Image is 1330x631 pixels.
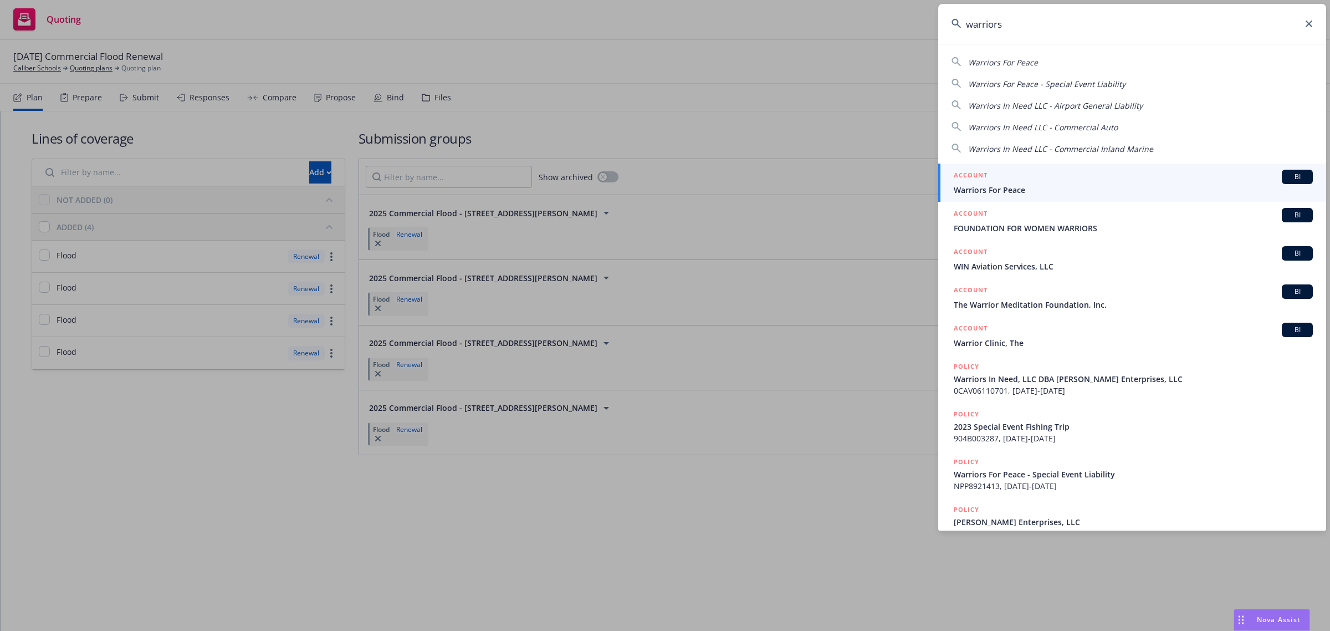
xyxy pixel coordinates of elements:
[1234,609,1248,630] div: Drag to move
[938,317,1326,355] a: ACCOUNTBIWarrior Clinic, The
[954,480,1313,492] span: NPP8921413, [DATE]-[DATE]
[954,261,1313,272] span: WIN Aviation Services, LLC
[954,337,1313,349] span: Warrior Clinic, The
[1286,287,1308,297] span: BI
[954,504,979,515] h5: POLICY
[954,373,1313,385] span: Warriors In Need, LLC DBA [PERSON_NAME] Enterprises, LLC
[1286,325,1308,335] span: BI
[954,284,988,298] h5: ACCOUNT
[968,144,1153,154] span: Warriors In Need LLC - Commercial Inland Marine
[954,222,1313,234] span: FOUNDATION FOR WOMEN WARRIORS
[938,202,1326,240] a: ACCOUNTBIFOUNDATION FOR WOMEN WARRIORS
[954,323,988,336] h5: ACCOUNT
[954,528,1313,540] span: AAP N10775590 005, [DATE]-[DATE]
[1286,172,1308,182] span: BI
[938,240,1326,278] a: ACCOUNTBIWIN Aviation Services, LLC
[954,516,1313,528] span: [PERSON_NAME] Enterprises, LLC
[1286,210,1308,220] span: BI
[1234,609,1310,631] button: Nova Assist
[938,450,1326,498] a: POLICYWarriors For Peace - Special Event LiabilityNPP8921413, [DATE]-[DATE]
[938,355,1326,403] a: POLICYWarriors In Need, LLC DBA [PERSON_NAME] Enterprises, LLC0CAV06110701, [DATE]-[DATE]
[938,278,1326,317] a: ACCOUNTBIThe Warrior Meditation Foundation, Inc.
[968,122,1118,133] span: Warriors In Need LLC - Commercial Auto
[968,57,1038,68] span: Warriors For Peace
[938,498,1326,546] a: POLICY[PERSON_NAME] Enterprises, LLCAAP N10775590 005, [DATE]-[DATE]
[954,409,979,420] h5: POLICY
[954,184,1313,196] span: Warriors For Peace
[954,385,1313,396] span: 0CAV06110701, [DATE]-[DATE]
[954,456,979,467] h5: POLICY
[954,421,1313,432] span: 2023 Special Event Fishing Trip
[968,100,1143,111] span: Warriors In Need LLC - Airport General Liability
[954,432,1313,444] span: 904B003287, [DATE]-[DATE]
[954,299,1313,311] span: The Warrior Meditation Foundation, Inc.
[954,246,988,259] h5: ACCOUNT
[954,208,988,221] h5: ACCOUNT
[938,4,1326,44] input: Search...
[938,164,1326,202] a: ACCOUNTBIWarriors For Peace
[1286,248,1308,258] span: BI
[954,170,988,183] h5: ACCOUNT
[1257,615,1301,624] span: Nova Assist
[954,361,979,372] h5: POLICY
[938,403,1326,450] a: POLICY2023 Special Event Fishing Trip904B003287, [DATE]-[DATE]
[954,469,1313,480] span: Warriors For Peace - Special Event Liability
[968,79,1126,89] span: Warriors For Peace - Special Event Liability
